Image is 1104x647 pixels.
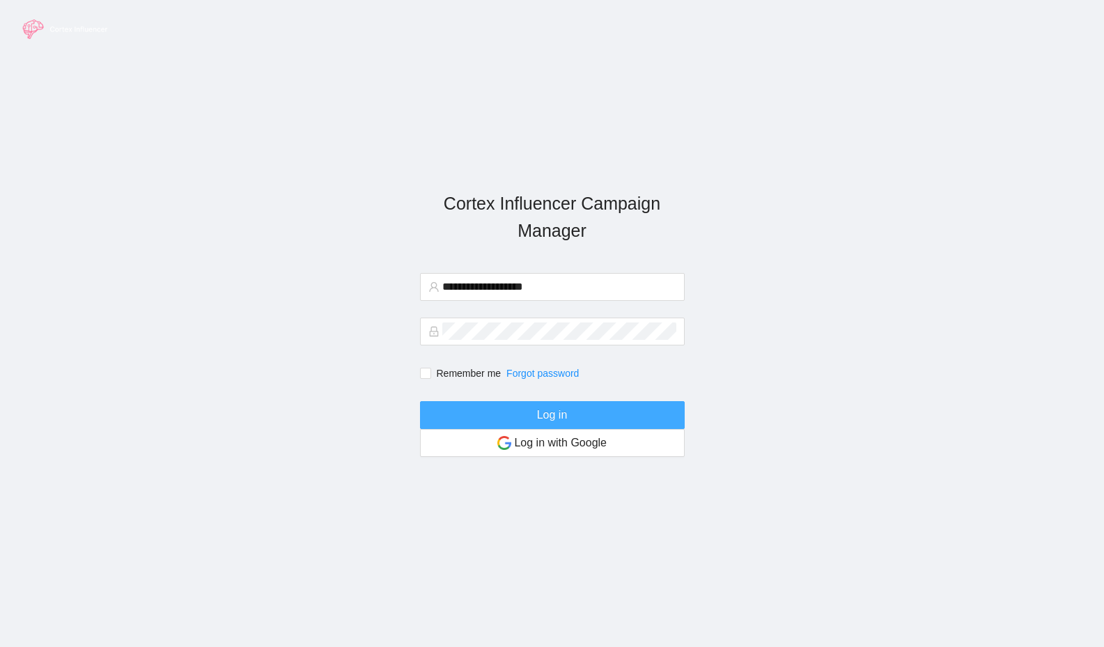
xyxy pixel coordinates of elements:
img: google.35bcce80fd9ee301f1c9.png [497,436,511,450]
span: Remember me [431,366,507,381]
img: cortex_influencer_logo.eb7f05af6ea253643d75.png [14,14,118,45]
span: user [428,281,440,293]
span: Log in [537,406,568,423]
span: lock [428,326,440,337]
button: Log in with Google [420,429,685,457]
article: Log in with Google [514,434,607,451]
a: Forgot password [506,368,579,379]
p: Cortex Influencer Campaign Manager [420,190,685,245]
button: Log in [420,401,685,429]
